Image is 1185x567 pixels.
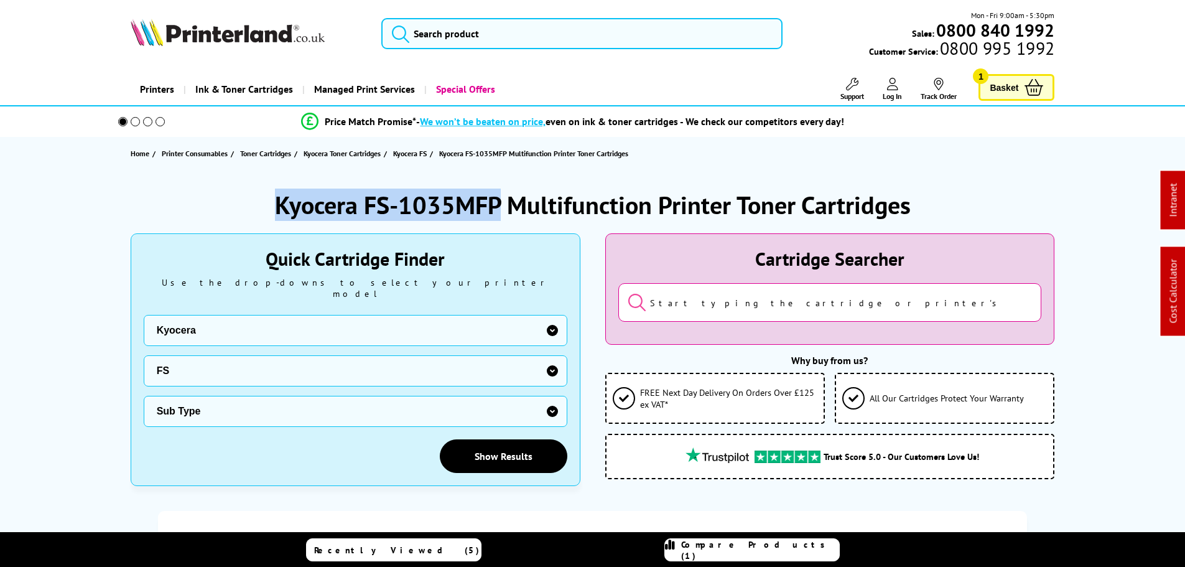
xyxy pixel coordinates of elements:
[640,387,817,410] span: FREE Next Day Delivery On Orders Over £125 ex VAT*
[131,73,184,105] a: Printers
[240,147,294,160] a: Toner Cartridges
[101,111,1045,133] li: modal_Promise
[393,147,427,160] span: Kyocera FS
[424,73,504,105] a: Special Offers
[824,451,979,462] span: Trust Score 5.0 - Our Customers Love Us!
[618,246,1042,271] div: Cartridge Searcher
[440,439,567,473] a: Show Results
[1167,260,1179,324] a: Cost Calculator
[439,149,628,158] span: Kyocera FS-1035MFP Multifunction Printer Toner Cartridges
[934,24,1054,36] a: 0800 840 1992
[870,392,1024,404] span: All Our Cartridges Protect Your Warranty
[971,9,1054,21] span: Mon - Fri 9:00am - 5:30pm
[184,73,302,105] a: Ink & Toner Cartridges
[936,19,1054,42] b: 0800 840 1992
[883,78,902,101] a: Log In
[304,147,384,160] a: Kyocera Toner Cartridges
[755,451,820,463] img: trustpilot rating
[978,74,1054,101] a: Basket 1
[275,189,911,221] h1: Kyocera FS-1035MFP Multifunction Printer Toner Cartridges
[680,448,755,463] img: trustpilot rating
[973,68,988,84] span: 1
[921,78,957,101] a: Track Order
[325,115,416,128] span: Price Match Promise*
[144,246,567,271] div: Quick Cartridge Finder
[131,19,325,46] img: Printerland Logo
[605,354,1055,367] div: Why buy from us?
[302,73,424,105] a: Managed Print Services
[938,42,1054,54] span: 0800 995 1992
[416,115,844,128] div: - even on ink & toner cartridges - We check our competitors every day!
[195,73,293,105] span: Ink & Toner Cartridges
[1167,184,1179,217] a: Intranet
[840,91,864,101] span: Support
[912,27,934,39] span: Sales:
[990,79,1018,96] span: Basket
[131,147,152,160] a: Home
[314,545,480,556] span: Recently Viewed (5)
[162,147,228,160] span: Printer Consumables
[131,19,366,49] a: Printerland Logo
[840,78,864,101] a: Support
[240,147,291,160] span: Toner Cartridges
[618,283,1042,322] input: Start typing the cartridge or printer's name...
[681,539,839,561] span: Compare Products (1)
[883,91,902,101] span: Log In
[162,147,231,160] a: Printer Consumables
[393,147,430,160] a: Kyocera FS
[306,538,481,561] a: Recently Viewed (5)
[869,42,1054,57] span: Customer Service:
[420,115,546,128] span: We won’t be beaten on price,
[664,538,840,561] a: Compare Products (1)
[144,277,567,299] div: Use the drop-downs to select your printer model
[304,147,381,160] span: Kyocera Toner Cartridges
[381,18,783,49] input: Search product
